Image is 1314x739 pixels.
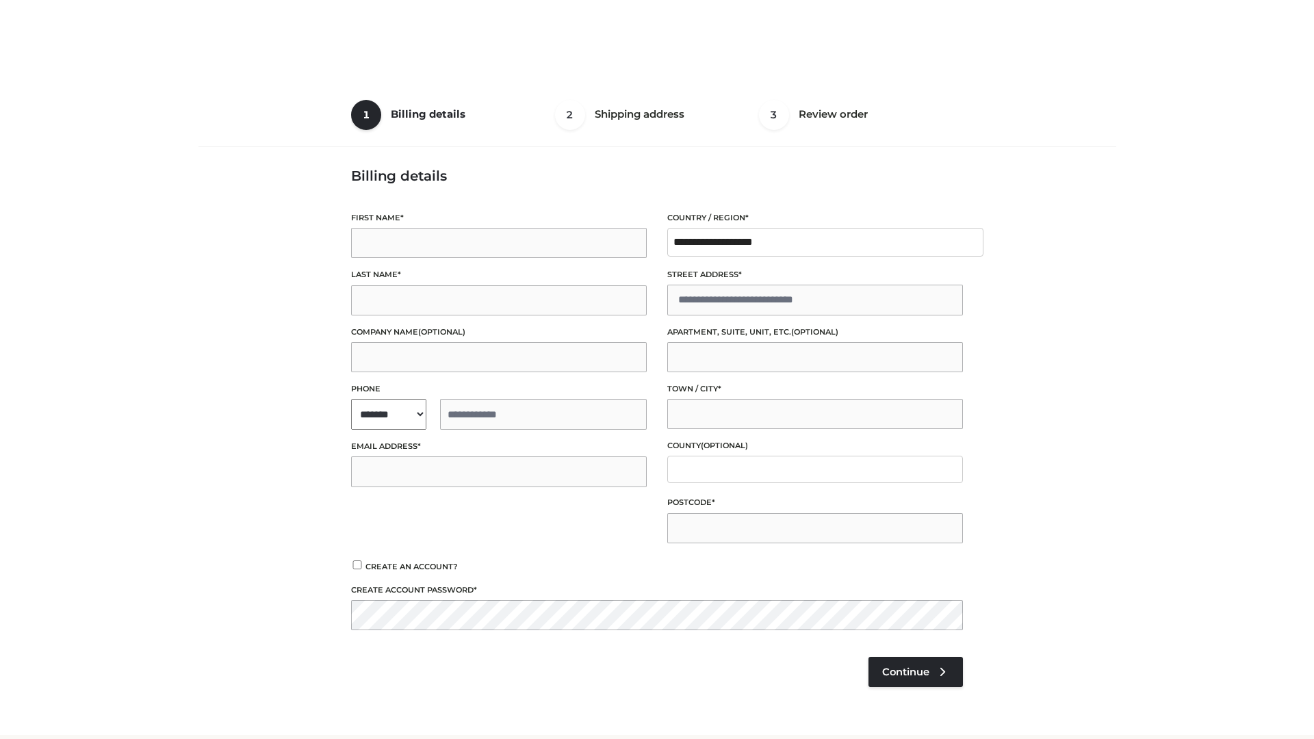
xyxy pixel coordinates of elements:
span: Create an account? [365,562,458,571]
span: Billing details [391,107,465,120]
label: Create account password [351,584,963,597]
span: 3 [759,100,789,130]
label: Email address [351,440,647,453]
label: Apartment, suite, unit, etc. [667,326,963,339]
label: Street address [667,268,963,281]
span: Continue [882,666,929,678]
a: Continue [868,657,963,687]
span: (optional) [791,327,838,337]
label: County [667,439,963,452]
span: Review order [799,107,868,120]
label: Town / City [667,383,963,396]
span: 2 [555,100,585,130]
label: Last name [351,268,647,281]
label: First name [351,211,647,224]
span: (optional) [418,327,465,337]
label: Postcode [667,496,963,509]
input: Create an account? [351,560,363,569]
label: Phone [351,383,647,396]
span: 1 [351,100,381,130]
span: (optional) [701,441,748,450]
label: Country / Region [667,211,963,224]
h3: Billing details [351,168,963,184]
span: Shipping address [595,107,684,120]
label: Company name [351,326,647,339]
